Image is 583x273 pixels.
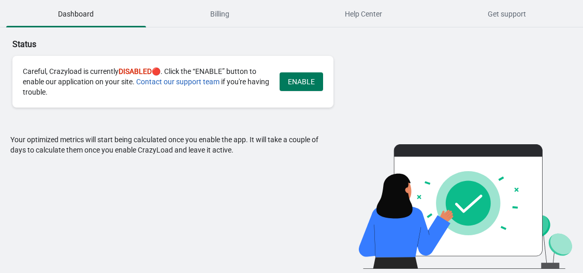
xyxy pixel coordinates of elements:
span: Help Center [294,5,433,23]
img: analysis-waiting-illustration-d04af50a.svg [359,134,573,269]
span: Dashboard [6,5,146,23]
div: Careful, Crazyload is currently 🔴. Click the “ENABLE” button to enable our application on your si... [23,66,269,97]
div: Your optimized metrics will start being calculated once you enable the app. It will take a couple... [10,134,331,269]
button: ENABLE [280,72,323,91]
span: ENABLE [288,78,315,86]
p: Status [12,38,409,51]
a: Contact our support team [136,78,220,86]
span: DISABLED [119,67,152,75]
button: Dashboard [4,1,148,27]
span: Billing [150,5,290,23]
span: Get support [438,5,577,23]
